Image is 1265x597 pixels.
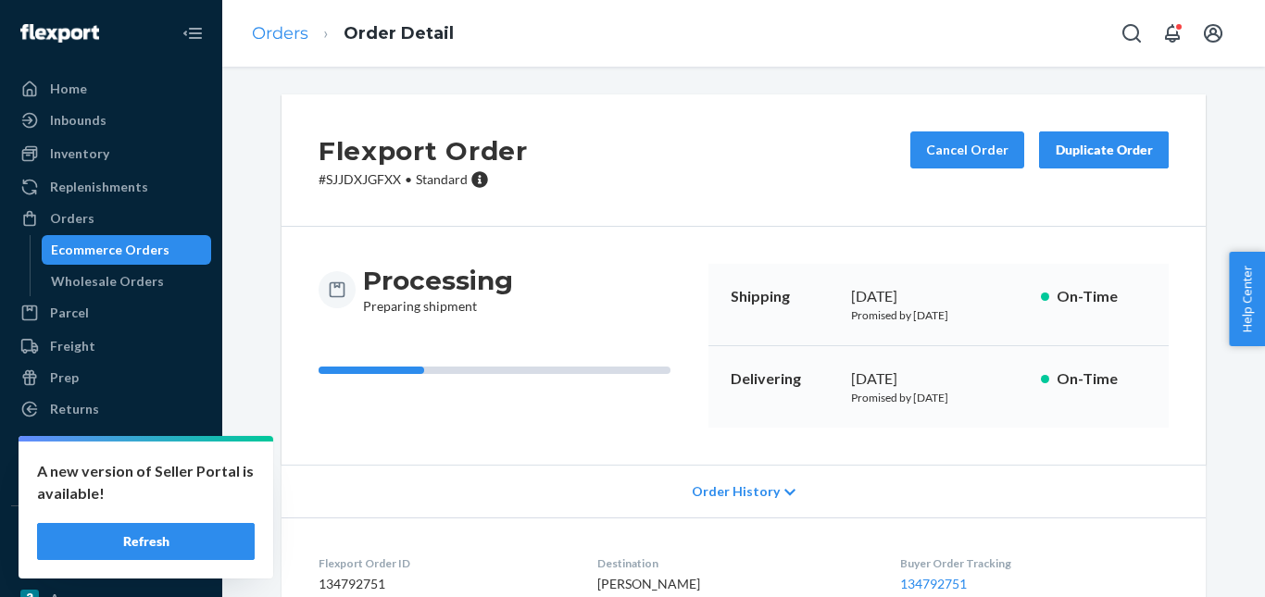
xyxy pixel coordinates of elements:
a: Billing [11,461,211,491]
div: Returns [50,400,99,418]
div: Prep [50,368,79,387]
div: Freight [50,337,95,355]
span: Order History [692,482,780,501]
span: • [405,171,412,187]
p: On-Time [1057,286,1146,307]
div: [DATE] [851,368,1026,390]
ol: breadcrumbs [237,6,469,61]
a: Prep [11,363,211,392]
button: Duplicate Order [1039,131,1169,168]
dt: Flexport Order ID [319,555,568,571]
button: Cancel Order [910,131,1024,168]
dt: Buyer Order Tracking [900,555,1169,571]
div: Wholesale Orders [51,272,164,291]
a: Replenishments [11,172,211,202]
dt: Destination [597,555,870,571]
div: Preparing shipment [363,264,513,316]
button: Open Search Box [1113,15,1150,52]
a: Orders [252,23,308,44]
img: Flexport logo [20,24,99,43]
a: Orders [11,204,211,233]
button: Close Navigation [174,15,211,52]
p: Promised by [DATE] [851,390,1026,405]
p: # SJJDXJGFXX [319,170,528,189]
a: 134792751 [900,576,967,591]
a: Freight [11,331,211,361]
a: Wholesale Orders [42,267,212,296]
a: Ecommerce Orders [42,235,212,265]
button: Refresh [37,523,255,560]
div: Inbounds [50,111,106,130]
a: Parcel [11,298,211,328]
p: Shipping [731,286,836,307]
a: eBay [11,553,211,582]
button: Open account menu [1195,15,1232,52]
a: Inventory [11,139,211,168]
h3: Processing [363,264,513,297]
div: Orders [50,209,94,228]
a: Order Detail [344,23,454,44]
div: [DATE] [851,286,1026,307]
a: Inbounds [11,106,211,135]
div: Duplicate Order [1055,141,1153,159]
p: On-Time [1057,368,1146,390]
p: Delivering [731,368,836,390]
h2: Flexport Order [319,131,528,170]
span: Standard [416,171,468,187]
p: Promised by [DATE] [851,307,1026,323]
dd: 134792751 [319,575,568,593]
a: Home [11,74,211,104]
button: Integrations [11,521,211,551]
button: Open notifications [1154,15,1191,52]
button: Help Center [1229,252,1265,346]
a: Returns [11,394,211,424]
div: Replenishments [50,178,148,196]
div: Parcel [50,304,89,322]
div: Ecommerce Orders [51,241,169,259]
a: Reporting [11,428,211,457]
div: Reporting [50,433,112,452]
p: A new version of Seller Portal is available! [37,460,255,504]
div: Inventory [50,144,109,163]
div: Home [50,80,87,98]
